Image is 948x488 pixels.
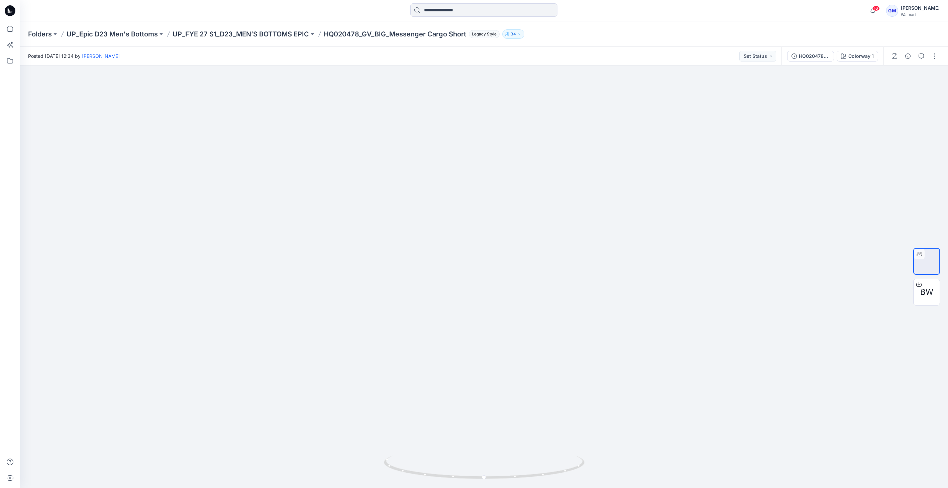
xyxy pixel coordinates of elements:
div: HQ020478_GV_BIG_Messenger Cargo Short_ [799,52,830,60]
div: Walmart [901,12,940,17]
span: 16 [872,6,880,11]
div: Colorway 1 [848,52,874,60]
span: Legacy Style [469,30,500,38]
a: UP_FYE 27 S1_D23_MEN’S BOTTOMS EPIC [173,29,309,39]
p: 34 [511,30,516,38]
div: GM [886,5,898,17]
span: Posted [DATE] 12:34 by [28,52,120,59]
button: HQ020478_GV_BIG_Messenger Cargo Short_ [787,51,834,62]
p: HQ020478_GV_BIG_Messenger Cargo Short [324,29,466,39]
span: BW [920,286,933,298]
a: [PERSON_NAME] [82,53,120,59]
button: 34 [502,29,524,39]
a: UP_Epic D23 Men's Bottoms [67,29,158,39]
div: [PERSON_NAME] [901,4,940,12]
a: Folders [28,29,52,39]
button: Colorway 1 [837,51,878,62]
button: Legacy Style [466,29,500,39]
button: Details [903,51,913,62]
